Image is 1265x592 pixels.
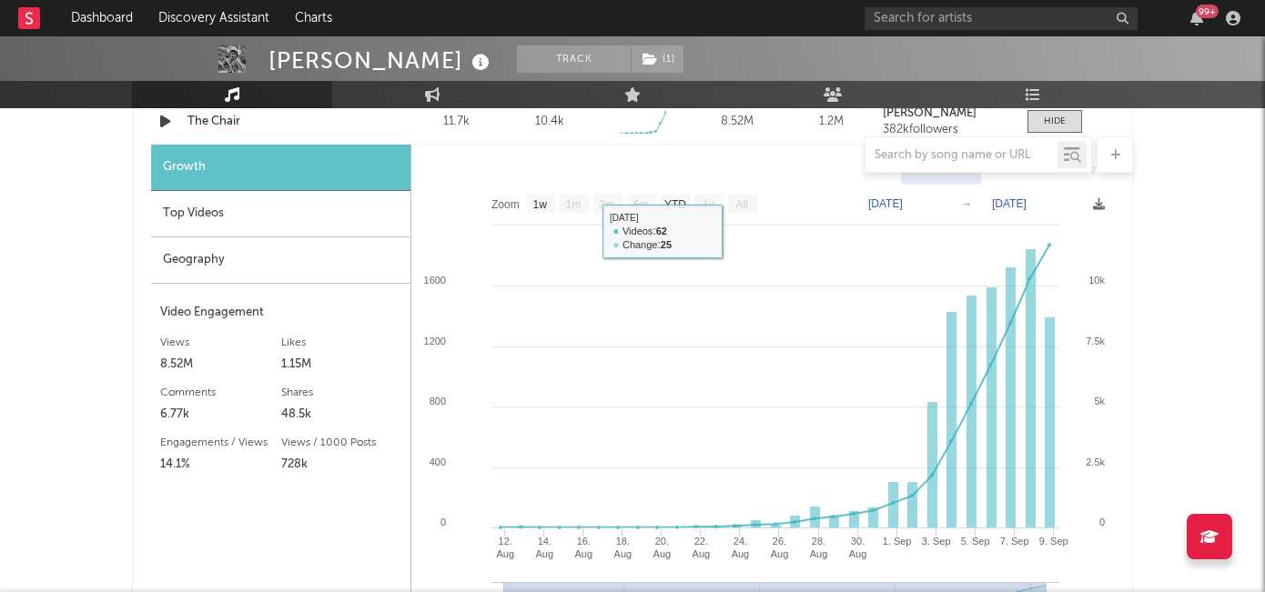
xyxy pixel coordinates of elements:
[1094,396,1105,406] text: 5k
[865,7,1138,30] input: Search for artists
[1088,275,1105,286] text: 10k
[151,191,410,237] div: Top Videos
[849,536,867,559] text: 30. Aug
[430,457,446,467] text: 400
[732,536,750,559] text: 24. Aug
[693,536,711,559] text: 22. Aug
[633,198,649,211] text: 6m
[810,536,828,559] text: 28. Aug
[268,45,494,75] div: [PERSON_NAME]
[160,432,281,454] div: Engagements / Views
[631,45,684,73] span: ( 1 )
[281,404,402,426] div: 48.5k
[281,382,402,404] div: Shares
[430,396,446,406] text: 800
[160,302,401,324] div: Video Engagement
[281,432,402,454] div: Views / 1000 Posts
[517,45,631,73] button: Track
[632,45,683,73] button: (1)
[1190,11,1203,25] button: 99+
[535,536,553,559] text: 14. Aug
[922,536,951,547] text: 3. Sep
[883,107,1009,120] a: [PERSON_NAME]
[664,198,686,211] text: YTD
[1000,536,1029,547] text: 7. Sep
[868,197,903,210] text: [DATE]
[160,354,281,376] div: 8.52M
[160,332,281,354] div: Views
[614,536,632,559] text: 18. Aug
[1196,5,1219,18] div: 99 +
[160,454,281,476] div: 14.1%
[1039,536,1068,547] text: 9. Sep
[491,198,520,211] text: Zoom
[566,198,582,211] text: 1m
[424,275,446,286] text: 1600
[533,198,548,211] text: 1w
[883,124,1009,136] div: 382k followers
[440,517,446,527] text: 0
[865,148,1058,163] input: Search by song name or URL
[992,197,1027,210] text: [DATE]
[653,536,672,559] text: 20. Aug
[160,404,281,426] div: 6.77k
[1086,336,1105,346] text: 7.5k
[883,536,912,547] text: 1. Sep
[735,198,747,211] text: All
[414,113,499,131] div: 11.7k
[575,536,593,559] text: 16. Aug
[281,454,402,476] div: 728k
[883,107,977,119] strong: [PERSON_NAME]
[1086,457,1105,467] text: 2.5k
[600,198,615,211] text: 3m
[703,198,714,211] text: 1y
[789,113,874,131] div: 1.2M
[281,332,402,354] div: Likes
[160,382,281,404] div: Comments
[695,113,780,131] div: 8.52M
[151,237,410,284] div: Geography
[496,536,514,559] text: 12. Aug
[1099,517,1105,527] text: 0
[771,536,789,559] text: 26. Aug
[187,113,378,131] a: The Chair
[535,113,564,131] div: 10.4k
[281,354,402,376] div: 1.15M
[961,536,990,547] text: 5. Sep
[961,197,972,210] text: →
[424,336,446,346] text: 1200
